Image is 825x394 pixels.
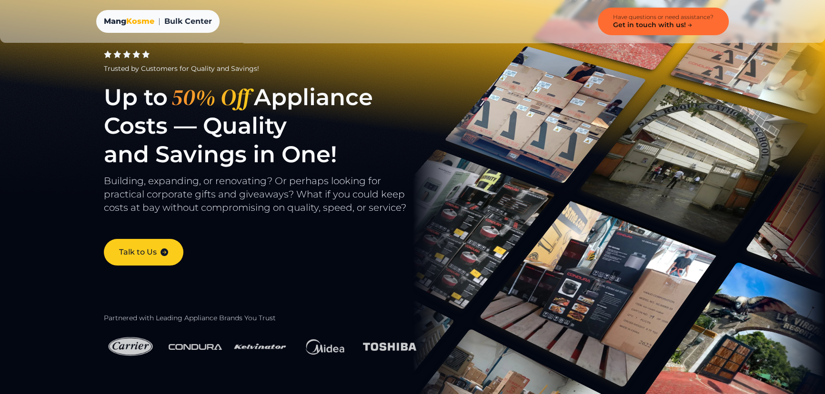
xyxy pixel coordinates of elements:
img: Carrier Logo [104,330,157,363]
h4: Get in touch with us! [613,21,694,30]
div: Minimize live chat window [156,5,179,28]
p: Have questions or need assistance? [613,13,714,21]
div: Trusted by Customers for Quality and Savings! [104,64,434,73]
h2: Partnered with Leading Appliance Brands You Trust [104,314,434,323]
span: Bulk Center [164,16,212,27]
img: Midea Logo [298,330,352,364]
span: | [158,16,161,27]
span: We're online! [55,120,131,216]
div: Chat with us now [50,53,160,66]
span: 50% Off [168,83,254,111]
a: Talk to Us [104,239,183,266]
span: Kosme [126,17,154,26]
img: Toshiba Logo [363,337,416,356]
div: Mang [104,16,154,27]
h1: Up to Appliance Costs — Quality and Savings in One! [104,83,434,168]
img: Condura Logo [169,338,222,355]
textarea: Type your message and hit 'Enter' [5,260,181,293]
a: Have questions or need assistance? Get in touch with us! [598,8,729,35]
a: MangKosme [104,16,154,27]
img: Kelvinator Logo [233,330,287,363]
p: Building, expanding, or renovating? Or perhaps looking for practical corporate gifts and giveaway... [104,174,434,224]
